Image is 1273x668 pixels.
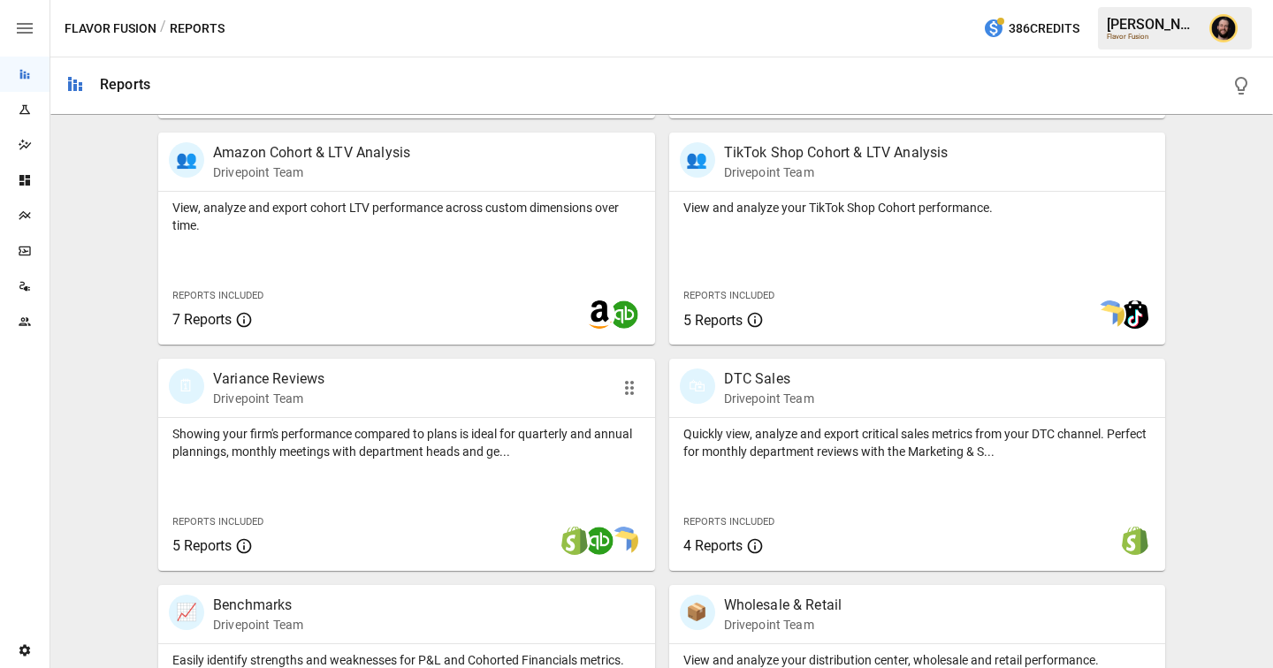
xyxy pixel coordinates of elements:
div: Flavor Fusion [1107,33,1199,41]
div: / [160,18,166,40]
p: TikTok Shop Cohort & LTV Analysis [724,142,949,163]
img: shopify [560,527,589,555]
img: smart model [610,527,638,555]
p: Drivepoint Team [724,390,814,407]
div: 👥 [680,142,715,178]
div: 📈 [169,595,204,630]
p: Variance Reviews [213,368,324,390]
button: Flavor Fusion [65,18,156,40]
div: Reports [100,76,150,93]
img: amazon [585,300,614,329]
div: 📦 [680,595,715,630]
span: Reports Included [683,516,774,528]
p: Drivepoint Team [213,390,324,407]
span: Reports Included [683,290,774,301]
img: tiktok [1121,300,1149,329]
p: Amazon Cohort & LTV Analysis [213,142,410,163]
div: 👥 [169,142,204,178]
div: 🛍 [680,368,715,404]
p: View, analyze and export cohort LTV performance across custom dimensions over time. [172,199,641,234]
img: Ciaran Nugent [1209,14,1238,42]
button: 386Credits [976,12,1086,45]
span: 4 Reports [683,537,743,554]
p: Drivepoint Team [213,616,303,634]
img: quickbooks [585,527,614,555]
p: Quickly view, analyze and export critical sales metrics from your DTC channel. Perfect for monthl... [683,425,1152,460]
span: 7 Reports [172,311,232,328]
div: [PERSON_NAME] [1107,16,1199,33]
img: quickbooks [610,300,638,329]
p: Drivepoint Team [213,163,410,181]
span: 5 Reports [172,537,232,554]
p: Showing your firm's performance compared to plans is ideal for quarterly and annual plannings, mo... [172,425,641,460]
span: Reports Included [172,516,263,528]
img: shopify [1121,527,1149,555]
div: 🗓 [169,368,204,404]
p: View and analyze your TikTok Shop Cohort performance. [683,199,1152,216]
span: 5 Reports [683,312,743,329]
p: DTC Sales [724,368,814,390]
p: Drivepoint Team [724,616,842,634]
p: Wholesale & Retail [724,595,842,616]
span: 386 Credits [1009,18,1079,40]
img: smart model [1096,300,1124,329]
span: Reports Included [172,290,263,301]
p: Drivepoint Team [724,163,949,181]
button: Ciaran Nugent [1199,4,1248,53]
p: Benchmarks [213,595,303,616]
